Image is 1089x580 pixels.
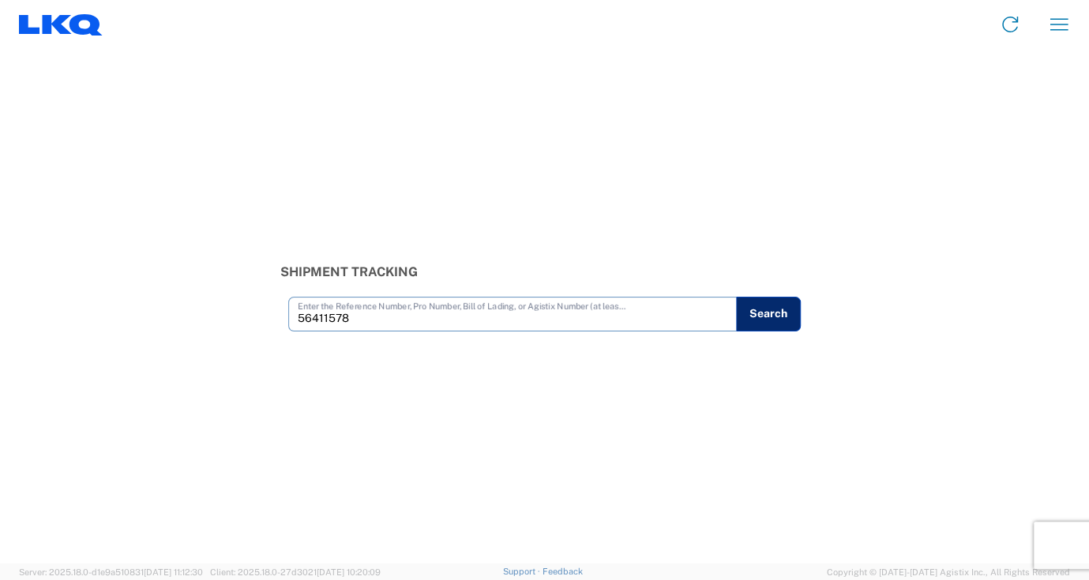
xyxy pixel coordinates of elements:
[503,567,543,576] a: Support
[280,264,809,279] h3: Shipment Tracking
[19,567,203,577] span: Server: 2025.18.0-d1e9a510831
[210,567,381,577] span: Client: 2025.18.0-27d3021
[144,567,203,577] span: [DATE] 11:12:30
[542,567,582,576] a: Feedback
[827,565,1070,579] span: Copyright © [DATE]-[DATE] Agistix Inc., All Rights Reserved
[317,567,381,577] span: [DATE] 10:20:09
[736,297,801,331] button: Search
